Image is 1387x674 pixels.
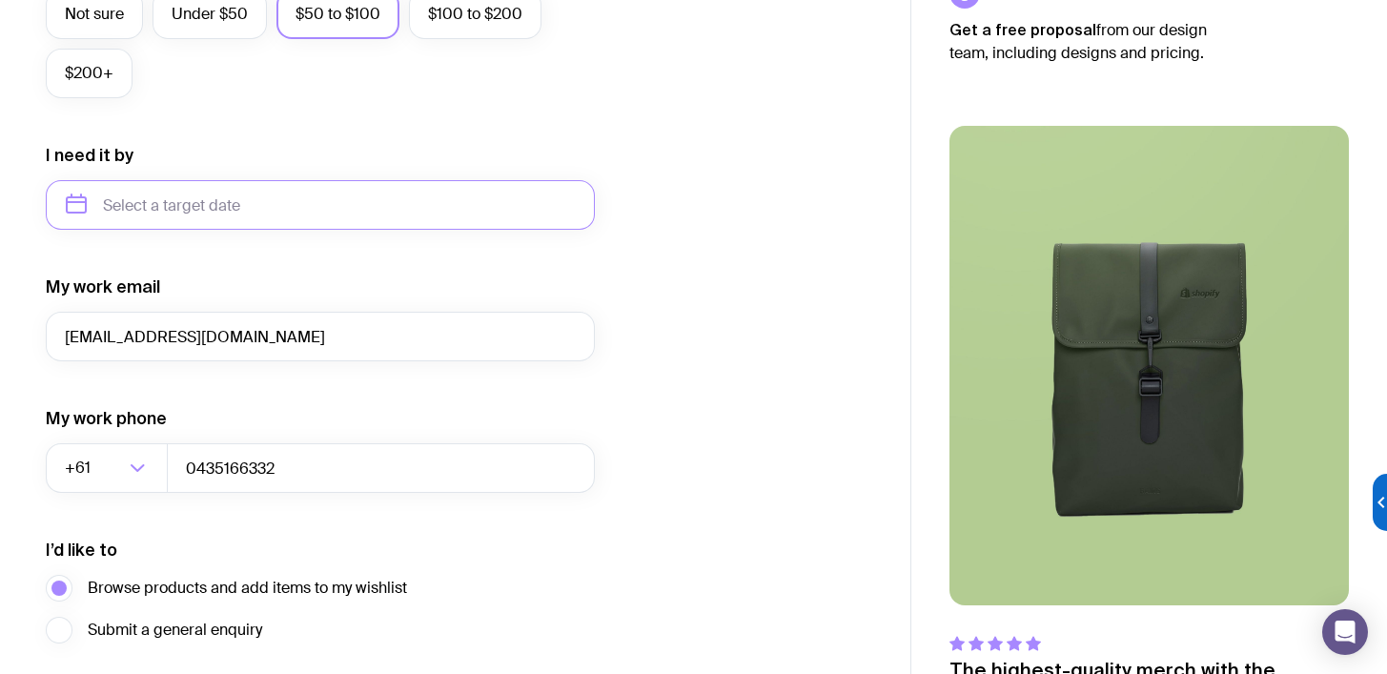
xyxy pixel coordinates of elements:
[46,312,595,361] input: you@email.com
[46,49,133,98] label: $200+
[949,18,1235,65] p: from our design team, including designs and pricing.
[1322,609,1368,655] div: Open Intercom Messenger
[65,443,94,493] span: +61
[46,180,595,230] input: Select a target date
[46,443,168,493] div: Search for option
[94,443,124,493] input: Search for option
[167,443,595,493] input: 0400123456
[88,619,262,642] span: Submit a general enquiry
[46,144,133,167] label: I need it by
[949,21,1096,38] strong: Get a free proposal
[88,577,407,600] span: Browse products and add items to my wishlist
[46,539,117,562] label: I’d like to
